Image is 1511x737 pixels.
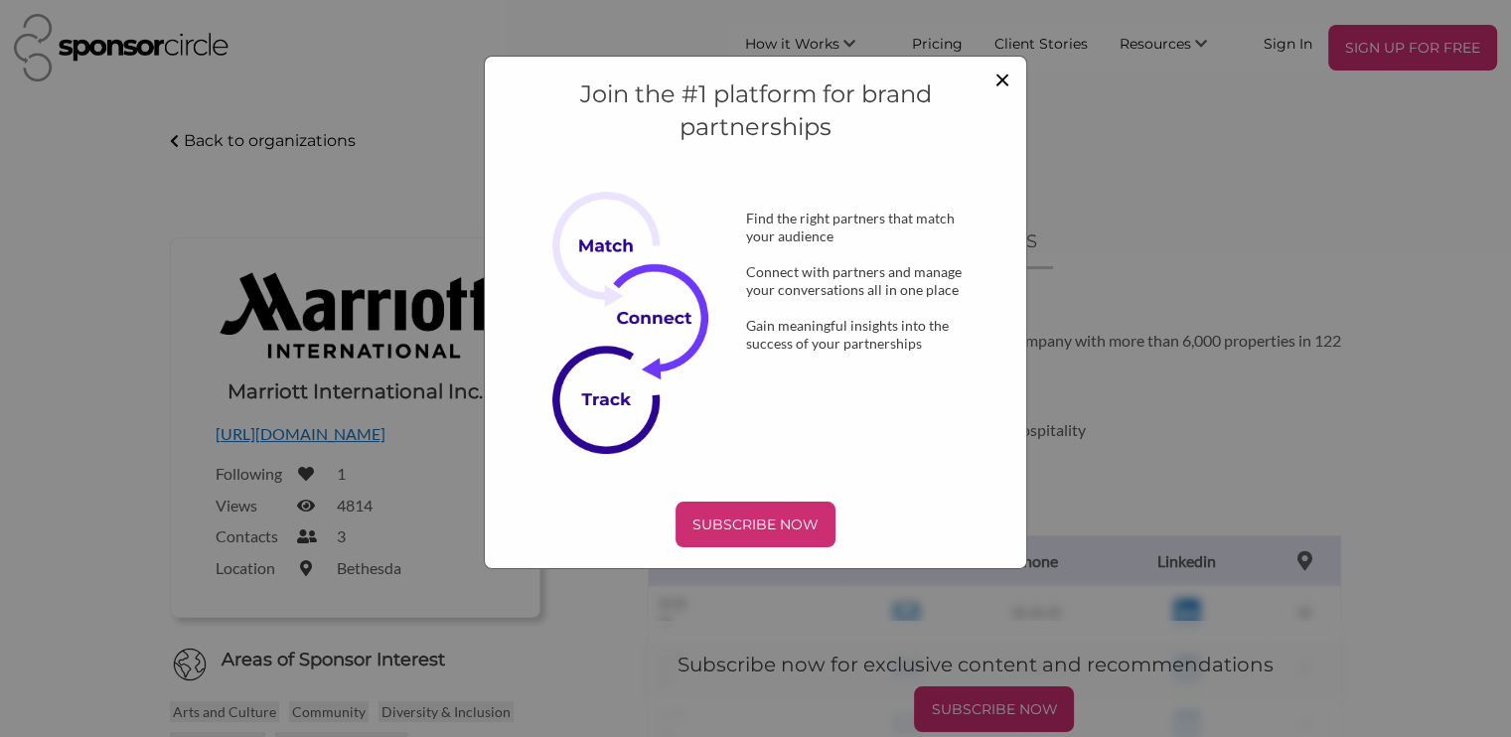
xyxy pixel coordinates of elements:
img: Subscribe Now Image [552,192,731,454]
span: × [994,62,1010,95]
div: Gain meaningful insights into the success of your partnerships [714,317,1006,353]
a: SUBSCRIBE NOW [506,502,1006,547]
div: Find the right partners that match your audience [714,210,1006,245]
div: Connect with partners and manage your conversations all in one place [714,263,1006,299]
p: SUBSCRIBE NOW [683,510,828,539]
button: Close modal [994,65,1010,92]
h4: Join the #1 platform for brand partnerships [506,77,1006,144]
